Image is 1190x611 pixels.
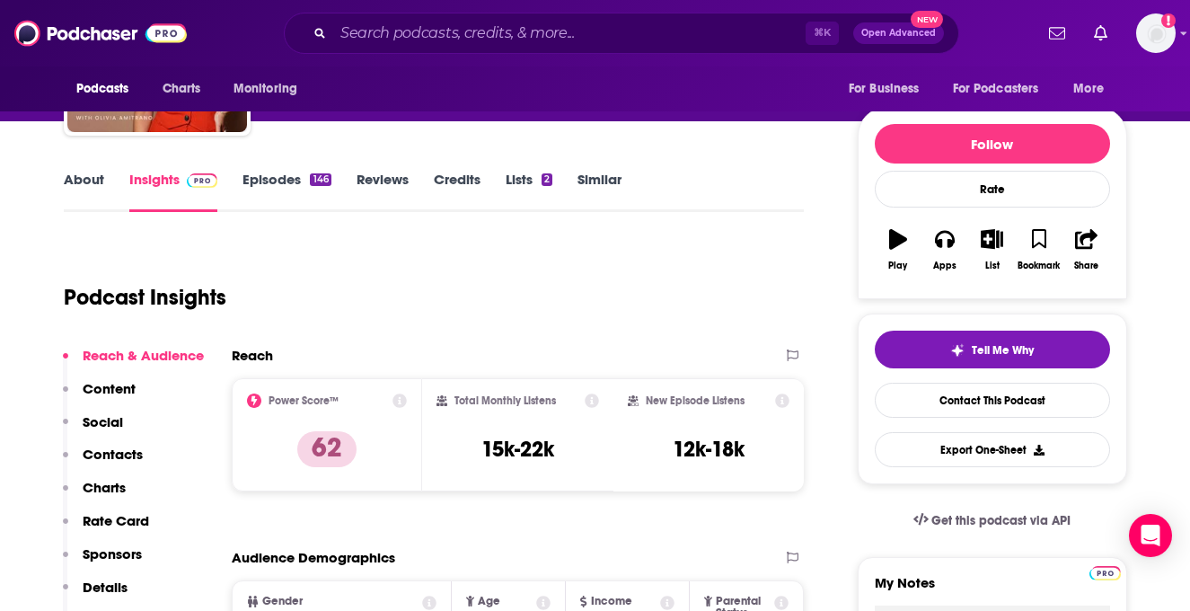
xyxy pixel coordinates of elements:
a: Get this podcast via API [899,499,1086,543]
a: Episodes146 [242,171,331,212]
p: Contacts [83,446,143,463]
h1: Podcast Insights [64,284,226,311]
p: Content [83,380,136,397]
button: open menu [64,72,153,106]
a: About [64,171,104,212]
a: Credits [434,171,480,212]
h2: Audience Demographics [232,549,395,566]
div: List [985,261,1000,271]
p: Details [83,579,128,596]
span: More [1073,76,1104,102]
a: Similar [577,171,621,212]
div: Open Intercom Messenger [1129,514,1172,557]
div: Bookmark [1018,261,1060,271]
img: User Profile [1136,13,1176,53]
h2: Total Monthly Listens [454,394,556,407]
p: Sponsors [83,545,142,562]
span: Gender [262,596,303,607]
span: Podcasts [76,76,129,102]
span: Income [591,596,632,607]
svg: Add a profile image [1161,13,1176,28]
div: Play [888,261,907,271]
label: My Notes [875,574,1110,606]
button: Reach & Audience [63,347,204,380]
a: Show notifications dropdown [1042,18,1072,49]
button: Rate Card [63,512,149,545]
a: Pro website [1089,563,1121,580]
div: Search podcasts, credits, & more... [284,13,959,54]
button: Sponsors [63,545,142,579]
button: tell me why sparkleTell Me Why [875,331,1110,368]
a: Reviews [357,171,409,212]
a: Contact This Podcast [875,383,1110,418]
p: Rate Card [83,512,149,529]
button: Play [875,217,921,282]
span: New [911,11,943,28]
h2: Reach [232,347,273,364]
h3: 15k-22k [481,436,554,463]
span: ⌘ K [806,22,839,45]
h3: 12k-18k [673,436,745,463]
span: Monitoring [234,76,297,102]
h2: New Episode Listens [646,394,745,407]
img: tell me why sparkle [950,343,965,358]
button: open menu [1061,72,1126,106]
div: Share [1074,261,1098,271]
a: Charts [151,72,212,106]
span: Age [478,596,500,607]
span: Logged in as sarahhallprinc [1136,13,1176,53]
button: List [968,217,1015,282]
p: Reach & Audience [83,347,204,364]
button: open menu [221,72,321,106]
button: Charts [63,479,126,512]
button: Follow [875,124,1110,164]
button: Open AdvancedNew [853,22,944,44]
span: For Podcasters [953,76,1039,102]
button: open menu [836,72,942,106]
button: Bookmark [1016,217,1062,282]
a: Show notifications dropdown [1087,18,1115,49]
button: open menu [941,72,1065,106]
div: 146 [310,173,331,186]
span: Charts [163,76,201,102]
img: Podchaser Pro [187,173,218,188]
button: Export One-Sheet [875,432,1110,467]
button: Social [63,413,123,447]
button: Contacts [63,446,143,479]
p: Charts [83,479,126,496]
a: InsightsPodchaser Pro [129,171,218,212]
button: Content [63,380,136,413]
a: Lists2 [506,171,552,212]
button: Apps [921,217,968,282]
input: Search podcasts, credits, & more... [333,19,806,48]
span: Tell Me Why [972,343,1034,358]
button: Show profile menu [1136,13,1176,53]
span: For Business [849,76,920,102]
div: 2 [542,173,552,186]
p: Social [83,413,123,430]
img: Podchaser - Follow, Share and Rate Podcasts [14,16,187,50]
button: Share [1062,217,1109,282]
span: Open Advanced [861,29,936,38]
h2: Power Score™ [269,394,339,407]
p: 62 [297,431,357,467]
div: Rate [875,171,1110,208]
div: Apps [933,261,956,271]
img: Podchaser Pro [1089,566,1121,580]
span: Get this podcast via API [931,513,1071,528]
